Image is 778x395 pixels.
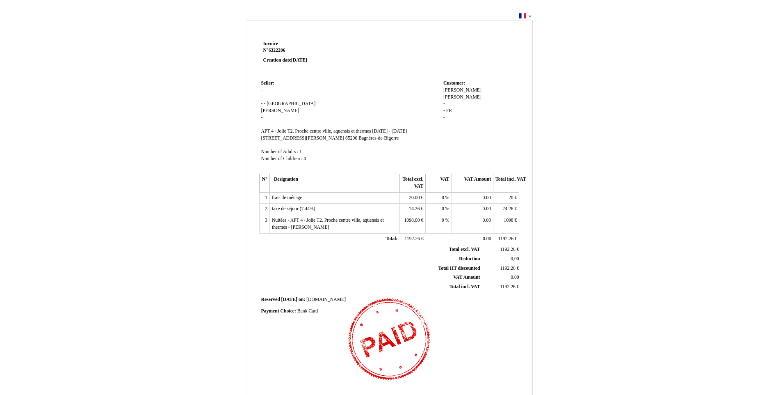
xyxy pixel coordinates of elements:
[261,308,296,314] span: Payment Choice:
[259,174,269,192] th: N°
[261,80,274,86] span: Seller:
[269,174,399,192] th: Designation
[442,218,444,223] span: 0
[443,108,445,113] span: -
[511,275,519,280] span: 0.00
[509,195,513,200] span: 20
[443,101,445,106] span: -
[291,57,307,63] span: [DATE]
[303,156,306,161] span: 0
[500,266,516,271] span: 1192.26
[442,195,444,200] span: 0
[261,135,345,141] span: [STREET_ADDRESS][PERSON_NAME]
[511,256,519,262] span: 0,00
[261,87,263,93] span: -
[498,236,514,241] span: 1192.26
[453,275,480,280] span: VAT Amount
[493,192,519,204] td: €
[443,87,481,93] span: [PERSON_NAME]
[483,236,491,241] span: 0.00
[452,174,493,192] th: VAT Amount
[502,206,513,211] span: 74.26
[259,192,269,204] td: 1
[399,215,425,233] td: €
[399,233,425,245] td: €
[306,297,346,302] span: [DOMAIN_NAME]
[272,195,302,200] span: frais de ménage
[426,192,452,204] td: %
[443,115,445,120] span: -
[483,206,491,211] span: 0.00
[399,174,425,192] th: Total excl. VAT
[263,41,278,46] span: Invoice
[269,48,285,53] span: 6322206
[358,135,399,141] span: Bagnères-de-Bigorre
[297,308,318,314] span: Bank Card
[299,149,302,154] span: 1
[500,284,516,289] span: 1192.26
[399,204,425,215] td: €
[281,297,297,302] span: [DATE]
[504,218,513,223] span: 1098
[481,245,520,254] td: €
[261,297,280,302] span: Reserved
[426,174,452,192] th: VAT
[264,101,265,106] span: -
[404,218,420,223] span: 1098.00
[500,247,516,252] span: 1192.26
[459,256,480,262] span: Reduction
[259,204,269,215] td: 2
[386,236,397,241] span: Total:
[409,206,420,211] span: 74.26
[261,115,263,120] span: -
[261,156,303,161] span: Number of Children :
[438,266,480,271] span: Total HT discounted
[272,206,315,211] span: taxe de séjour (7.44%)
[261,94,263,100] span: -
[259,215,269,233] td: 3
[267,101,315,106] span: [GEOGRAPHIC_DATA]
[409,195,420,200] span: 20.00
[443,80,465,86] span: Customer:
[493,215,519,233] td: €
[426,215,452,233] td: %
[449,247,480,252] span: Total excl. VAT
[399,192,425,204] td: €
[481,264,520,273] td: €
[426,204,452,215] td: %
[446,108,452,113] span: FR
[443,94,481,100] span: [PERSON_NAME]
[261,108,299,113] span: [PERSON_NAME]
[449,284,480,289] span: Total incl. VAT
[493,174,519,192] th: Total incl. VAT
[483,195,491,200] span: 0.00
[272,218,384,230] span: Nuitées - APT 4 · Jolie T2. Proche centre ville, aquensis et thermes - [PERSON_NAME]
[493,204,519,215] td: €
[442,206,444,211] span: 0
[263,47,361,54] strong: N°
[481,282,520,292] td: €
[261,129,371,134] span: APT 4 · Jolie T2. Proche centre ville, aquensis et thermes
[345,135,357,141] span: 65200
[261,101,263,106] span: -
[299,297,305,302] span: on:
[483,218,491,223] span: 0.00
[263,57,308,63] strong: Creation date
[493,233,519,245] td: €
[261,149,299,154] span: Number of Adults :
[404,236,420,241] span: 1192.26
[372,129,407,134] span: [DATE] - [DATE]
